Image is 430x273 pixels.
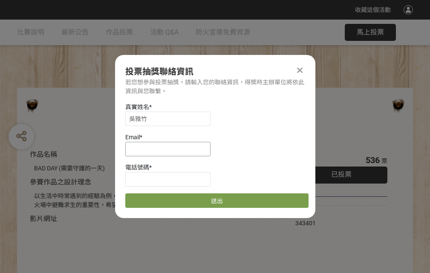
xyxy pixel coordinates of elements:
[196,28,250,36] span: 防火宣導免費資源
[17,20,44,45] a: 比賽說明
[318,210,361,218] iframe: Facebook Share
[331,170,352,178] span: 已投票
[30,150,57,158] span: 作品名稱
[106,20,133,45] a: 作品投票
[381,158,387,164] span: 票
[125,193,309,208] button: 送出
[30,215,57,223] span: 影片網址
[106,28,133,36] span: 作品投票
[61,28,89,36] span: 最新公告
[196,20,250,45] a: 防火宣導免費資源
[150,20,179,45] a: 活動 Q&A
[125,164,149,171] span: 電話號碼
[150,28,179,36] span: 活動 Q&A
[125,78,305,96] div: 若您想參與投票抽獎，請輸入您的聯絡資訊，得獎時主辦單位將依此資訊與您聯繫。
[61,20,89,45] a: 最新公告
[345,24,396,41] button: 馬上投票
[125,65,305,78] div: 投票抽獎聯絡資訊
[125,134,140,141] span: Email
[17,28,44,36] span: 比賽說明
[125,103,149,110] span: 真實姓名
[366,155,380,165] span: 536
[357,28,384,36] span: 馬上投票
[355,6,391,13] span: 收藏這個活動
[34,192,270,210] div: 以生活中時常遇到的經驗為例，透過對比的方式宣傳住宅用火災警報器、家庭逃生計畫及火場中避難求生的重要性，希望透過趣味的短影音讓更多人認識到更多的防火觀念。
[34,164,270,173] div: BAD DAY (需要守護的一天)
[30,178,91,186] span: 參賽作品之設計理念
